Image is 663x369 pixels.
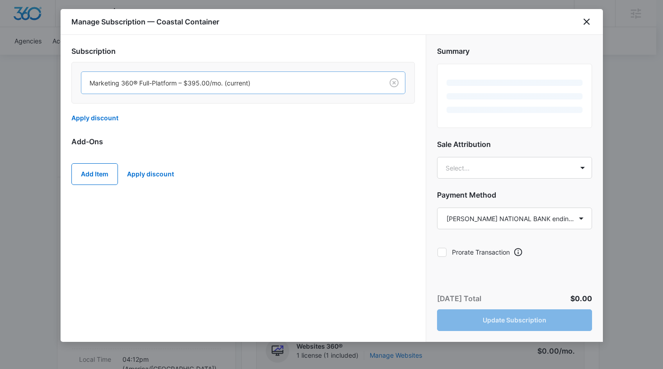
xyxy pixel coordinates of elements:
h2: Add-Ons [71,136,415,147]
button: Apply discount [118,163,183,185]
h2: Subscription [71,46,415,57]
h2: Payment Method [437,189,592,200]
input: Subscription [89,78,91,88]
button: Apply discount [71,107,127,129]
p: [DATE] Total [437,293,481,304]
button: Add Item [71,163,118,185]
button: Clear [387,76,401,90]
span: $0.00 [570,294,592,303]
label: Prorate Transaction [437,247,510,257]
h1: Manage Subscription — Coastal Container [71,16,219,27]
h2: Summary [437,46,592,57]
h2: Sale Attribution [437,139,592,150]
button: close [581,16,592,27]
